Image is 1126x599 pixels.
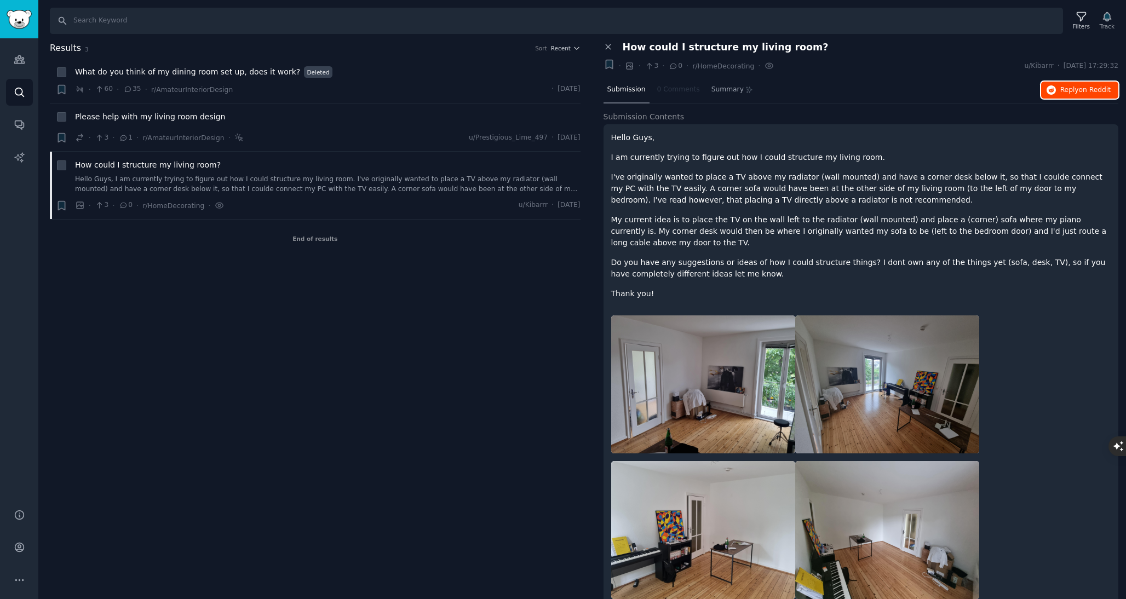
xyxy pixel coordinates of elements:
span: r/AmateurInteriorDesign [142,134,224,142]
span: · [89,132,91,143]
span: · [228,132,231,143]
span: · [112,132,114,143]
p: I am currently trying to figure out how I could structure my living room. [611,152,1111,163]
p: Do you have any suggestions or ideas of how I could structure things? I dont own any of the thing... [611,257,1111,280]
a: What do you think of my dining room set up, does it work? [75,66,300,78]
img: How could I structure my living room? [611,461,795,599]
span: · [208,200,210,211]
span: · [551,84,554,94]
span: 35 [123,84,141,94]
span: [DATE] [558,133,580,143]
span: · [89,200,91,211]
span: · [136,200,139,211]
span: [DATE] [558,84,580,94]
span: Summary [711,85,744,95]
a: How could I structure my living room? [75,159,221,171]
p: Thank you! [611,288,1111,299]
span: · [686,60,688,72]
div: Sort [535,44,547,52]
p: Hello Guys, [611,132,1111,143]
span: · [136,132,139,143]
span: · [662,60,664,72]
span: Reply [1060,85,1111,95]
span: · [638,60,640,72]
span: [DATE] [558,200,580,210]
span: 3 [645,61,658,71]
span: u/Kibarrr [1024,61,1053,71]
span: · [145,84,147,95]
p: I've originally wanted to place a TV above my radiator (wall mounted) and have a corner desk belo... [611,171,1111,206]
p: My current idea is to place the TV on the wall left to the radiator (wall mounted) and place a (c... [611,214,1111,249]
span: u/Prestigious_Lime_497 [469,133,548,143]
span: 1 [119,133,133,143]
span: 3 [95,200,108,210]
span: · [551,200,554,210]
img: How could I structure my living room? [795,461,979,599]
span: 0 [669,61,682,71]
span: u/Kibarrr [519,200,548,210]
button: Recent [551,44,581,52]
span: · [1058,61,1060,71]
span: Results [50,42,81,55]
span: [DATE] 17:29:32 [1064,61,1118,71]
img: How could I structure my living room? [795,315,979,453]
span: Submission [607,85,646,95]
span: 3 [95,133,108,143]
span: · [619,60,621,72]
div: End of results [50,220,581,258]
input: Search Keyword [50,8,1063,34]
span: 0 [119,200,133,210]
a: Please help with my living room design [75,111,225,123]
a: Hello Guys, I am currently trying to figure out how I could structure my living room. I've origin... [75,175,581,194]
span: · [117,84,119,95]
span: 3 [85,46,89,53]
span: · [551,133,554,143]
span: Submission Contents [604,111,685,123]
span: r/HomeDecorating [692,62,754,70]
div: Filters [1073,22,1090,30]
span: · [758,60,760,72]
span: Deleted [304,66,332,78]
img: How could I structure my living room? [611,315,795,453]
span: r/HomeDecorating [142,202,204,210]
button: Replyon Reddit [1041,82,1118,99]
span: · [112,200,114,211]
span: r/AmateurInteriorDesign [151,86,233,94]
span: · [89,84,91,95]
span: 60 [95,84,113,94]
span: How could I structure my living room? [623,42,829,53]
img: GummySearch logo [7,10,32,29]
span: on Reddit [1079,86,1111,94]
span: Recent [551,44,571,52]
